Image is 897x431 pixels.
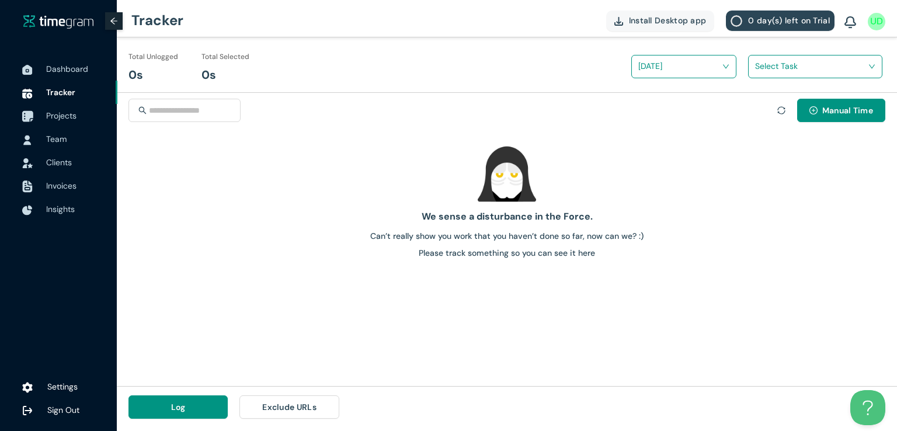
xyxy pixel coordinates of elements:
img: InsightsIcon [22,205,33,215]
h1: Tracker [131,3,183,38]
img: InvoiceIcon [22,180,33,193]
h1: Please track something so you can see it here [121,246,892,259]
span: Team [46,134,67,144]
img: settings.78e04af822cf15d41b38c81147b09f22.svg [22,382,33,394]
img: TimeTrackerIcon [22,88,33,99]
h1: 0s [128,66,143,84]
img: UserIcon [22,135,33,145]
img: UserIcon [868,13,885,30]
h1: Can’t really show you work that you haven’t done so far, now can we? :) [121,230,892,242]
span: Log [171,401,186,413]
span: Dashboard [46,64,88,74]
span: Clients [46,157,72,168]
button: Install Desktop app [606,11,715,31]
img: BellIcon [844,16,856,29]
img: DownloadApp [614,17,623,26]
img: ProjectIcon [22,111,33,123]
span: Exclude URLs [262,401,317,413]
button: plus-circleManual Time [797,99,885,122]
span: Manual Time [822,104,873,117]
span: search [138,106,147,114]
span: Tracker [46,87,75,98]
iframe: Toggle Customer Support [850,390,885,425]
button: Log [128,395,228,419]
span: 0 day(s) left on Trial [748,14,830,27]
img: InvoiceIcon [22,158,33,168]
span: Insights [46,204,75,214]
span: Projects [46,110,77,121]
h1: Total Unlogged [128,51,178,62]
img: empty [478,145,536,203]
span: Settings [47,381,78,392]
img: DashboardIcon [22,65,33,75]
button: Exclude URLs [239,395,339,419]
h1: We sense a disturbance in the Force. [121,209,892,224]
img: timegram [23,15,93,29]
a: timegram [23,14,93,29]
span: plus-circle [809,106,818,116]
span: Install Desktop app [629,14,707,27]
h1: Total Selected [201,51,249,62]
span: Invoices [46,180,77,191]
span: sync [777,106,785,114]
h1: 0s [201,66,216,84]
span: Sign Out [47,405,79,415]
button: 0 day(s) left on Trial [726,11,835,31]
span: arrow-left [110,17,118,25]
img: logOut.ca60ddd252d7bab9102ea2608abe0238.svg [22,405,33,416]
